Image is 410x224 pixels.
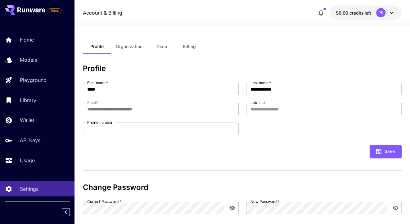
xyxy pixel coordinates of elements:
label: Phone number [87,120,113,125]
span: Billing [183,44,196,49]
span: credits left [349,10,371,16]
button: toggle password visibility [227,202,238,213]
div: $0.00 [336,10,371,16]
label: Email [87,100,99,105]
span: Organization [116,44,142,49]
button: Collapse sidebar [62,208,70,216]
p: Wallet [20,116,34,124]
div: PR [376,8,385,17]
p: Library [20,96,36,104]
span: Team [156,44,167,49]
div: Collapse sidebar [66,207,74,218]
button: Save [370,145,402,158]
p: Playground [20,76,47,84]
label: Last name [250,80,271,85]
span: Add your payment card to enable full platform functionality. [48,7,61,14]
label: New Password [250,199,279,204]
p: Models [20,56,37,64]
label: First name [87,80,108,85]
p: Home [20,36,34,43]
h3: Change Password [83,183,402,192]
span: $0.00 [336,10,349,16]
nav: breadcrumb [83,9,122,16]
a: Account & Billing [83,9,122,16]
button: $0.00PR [330,6,402,20]
h3: Profile [83,64,402,73]
span: Profile [90,44,104,49]
span: TRIAL [48,8,61,13]
label: Job title [250,100,265,105]
p: Usage [20,157,35,164]
p: Settings [20,185,38,193]
button: toggle password visibility [390,202,401,213]
p: API Keys [20,137,40,144]
label: Current Password [87,199,121,204]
